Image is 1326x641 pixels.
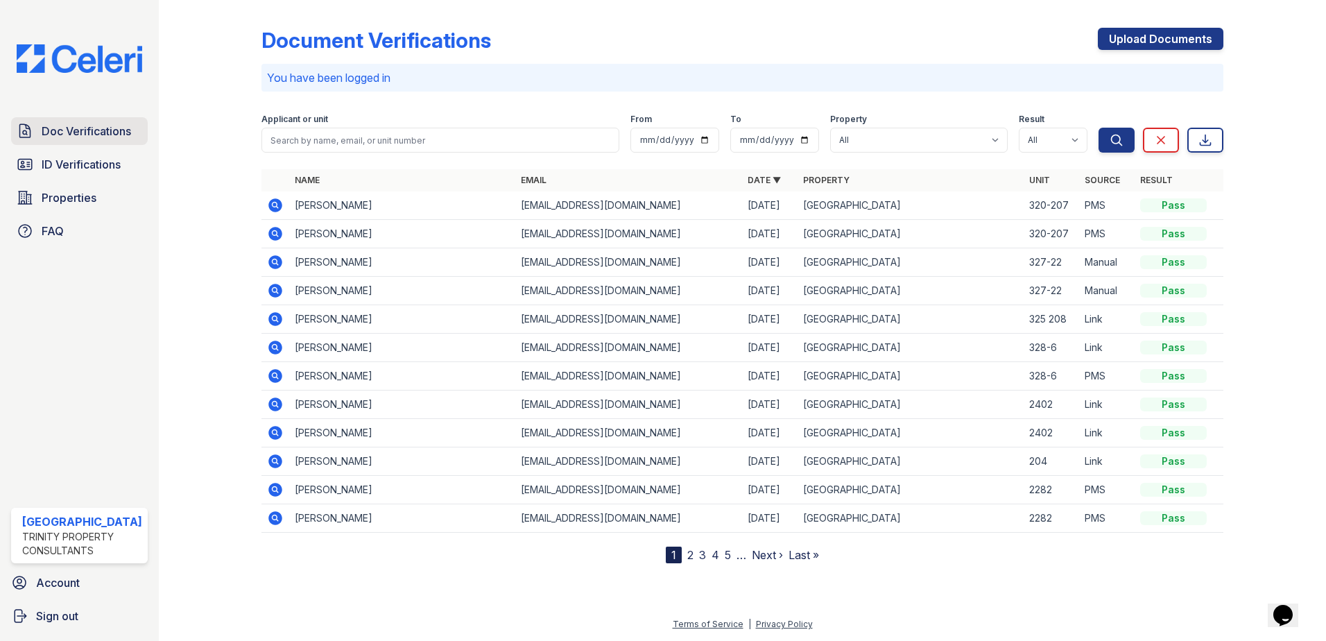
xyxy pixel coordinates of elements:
td: [GEOGRAPHIC_DATA] [798,419,1024,447]
td: Link [1079,447,1135,476]
td: 2282 [1024,476,1079,504]
td: [PERSON_NAME] [289,277,516,305]
td: [EMAIL_ADDRESS][DOMAIN_NAME] [515,334,742,362]
label: Applicant or unit [261,114,328,125]
td: [DATE] [742,362,798,391]
td: [DATE] [742,476,798,504]
td: [PERSON_NAME] [289,504,516,533]
div: [GEOGRAPHIC_DATA] [22,513,142,530]
td: [GEOGRAPHIC_DATA] [798,504,1024,533]
div: Pass [1140,454,1207,468]
td: Link [1079,305,1135,334]
a: Account [6,569,153,597]
a: Unit [1029,175,1050,185]
td: [GEOGRAPHIC_DATA] [798,305,1024,334]
td: 204 [1024,447,1079,476]
td: 328-6 [1024,334,1079,362]
a: Email [521,175,546,185]
label: Result [1019,114,1044,125]
td: [GEOGRAPHIC_DATA] [798,191,1024,220]
td: 2282 [1024,504,1079,533]
td: Manual [1079,277,1135,305]
td: PMS [1079,191,1135,220]
td: [GEOGRAPHIC_DATA] [798,476,1024,504]
span: ID Verifications [42,156,121,173]
a: FAQ [11,217,148,245]
td: [PERSON_NAME] [289,419,516,447]
div: Pass [1140,198,1207,212]
td: [GEOGRAPHIC_DATA] [798,362,1024,391]
label: Property [830,114,867,125]
td: 2402 [1024,391,1079,419]
td: [PERSON_NAME] [289,248,516,277]
td: Link [1079,391,1135,419]
a: Upload Documents [1098,28,1223,50]
td: [EMAIL_ADDRESS][DOMAIN_NAME] [515,191,742,220]
td: 320-207 [1024,191,1079,220]
td: [DATE] [742,391,798,419]
td: [DATE] [742,191,798,220]
a: Terms of Service [673,619,743,629]
td: PMS [1079,362,1135,391]
div: Pass [1140,369,1207,383]
td: 327-22 [1024,248,1079,277]
a: Privacy Policy [756,619,813,629]
div: Pass [1140,398,1207,411]
label: To [730,114,741,125]
a: 2 [687,548,694,562]
td: 320-207 [1024,220,1079,248]
td: [GEOGRAPHIC_DATA] [798,220,1024,248]
a: Name [295,175,320,185]
td: [EMAIL_ADDRESS][DOMAIN_NAME] [515,220,742,248]
div: Pass [1140,341,1207,354]
td: [EMAIL_ADDRESS][DOMAIN_NAME] [515,391,742,419]
span: Doc Verifications [42,123,131,139]
div: Pass [1140,227,1207,241]
td: 327-22 [1024,277,1079,305]
td: [PERSON_NAME] [289,391,516,419]
div: | [748,619,751,629]
td: 325 208 [1024,305,1079,334]
a: Doc Verifications [11,117,148,145]
a: Next › [752,548,783,562]
td: [DATE] [742,419,798,447]
td: [DATE] [742,248,798,277]
div: Trinity Property Consultants [22,530,142,558]
td: 328-6 [1024,362,1079,391]
td: [PERSON_NAME] [289,191,516,220]
a: 5 [725,548,731,562]
td: [PERSON_NAME] [289,362,516,391]
a: Source [1085,175,1120,185]
span: FAQ [42,223,64,239]
td: Link [1079,419,1135,447]
a: Properties [11,184,148,212]
td: PMS [1079,476,1135,504]
td: PMS [1079,504,1135,533]
div: 1 [666,547,682,563]
span: … [737,547,746,563]
div: Pass [1140,284,1207,298]
td: [PERSON_NAME] [289,334,516,362]
span: Sign out [36,608,78,624]
a: 3 [699,548,706,562]
a: Result [1140,175,1173,185]
td: [DATE] [742,447,798,476]
td: [PERSON_NAME] [289,305,516,334]
div: Pass [1140,511,1207,525]
td: [PERSON_NAME] [289,447,516,476]
label: From [630,114,652,125]
a: Property [803,175,850,185]
td: [GEOGRAPHIC_DATA] [798,447,1024,476]
span: Account [36,574,80,591]
td: [DATE] [742,220,798,248]
a: Last » [789,548,819,562]
td: [DATE] [742,334,798,362]
div: Pass [1140,426,1207,440]
a: Sign out [6,602,153,630]
td: [DATE] [742,305,798,334]
td: [PERSON_NAME] [289,220,516,248]
div: Pass [1140,312,1207,326]
div: Pass [1140,483,1207,497]
td: [PERSON_NAME] [289,476,516,504]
